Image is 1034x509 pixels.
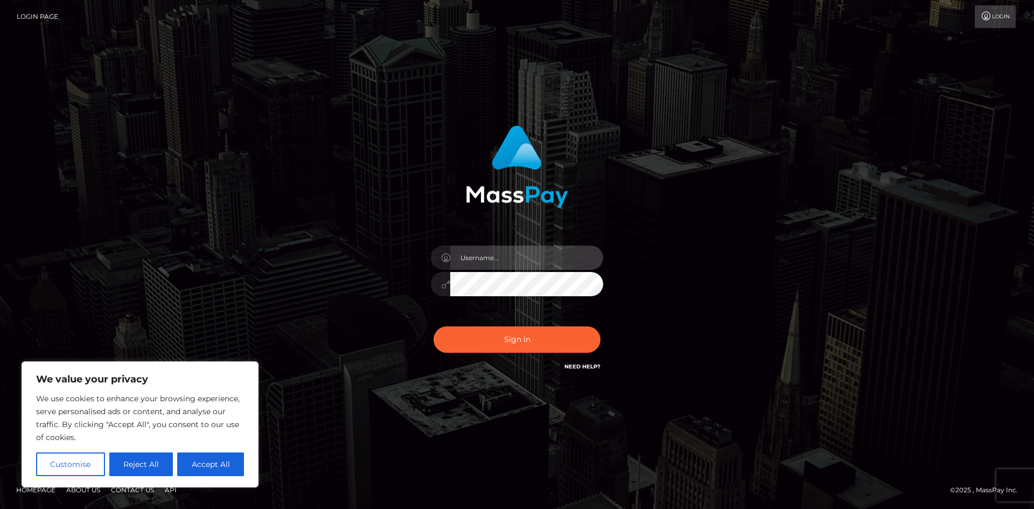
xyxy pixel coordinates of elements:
[160,482,181,498] a: API
[950,484,1026,496] div: © 2025 , MassPay Inc.
[22,361,258,487] div: We value your privacy
[36,452,105,476] button: Customise
[36,392,244,444] p: We use cookies to enhance your browsing experience, serve personalised ads or content, and analys...
[12,482,60,498] a: Homepage
[17,5,58,28] a: Login Page
[109,452,173,476] button: Reject All
[466,125,568,208] img: MassPay Login
[177,452,244,476] button: Accept All
[434,326,600,353] button: Sign in
[564,363,600,370] a: Need Help?
[975,5,1016,28] a: Login
[107,482,158,498] a: Contact Us
[36,373,244,386] p: We value your privacy
[62,482,104,498] a: About Us
[450,246,603,270] input: Username...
